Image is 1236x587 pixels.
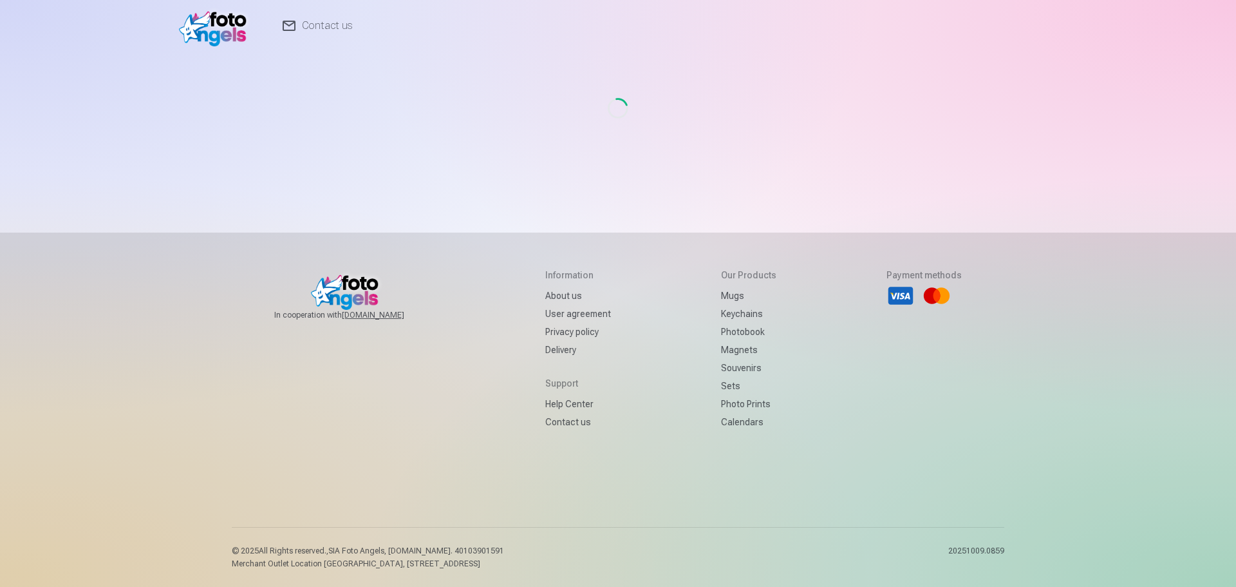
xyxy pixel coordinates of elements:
a: Sets [721,377,776,395]
p: Merchant Outlet Location [GEOGRAPHIC_DATA], [STREET_ADDRESS] [232,559,504,569]
li: Mastercard [922,282,951,310]
a: Magnets [721,341,776,359]
span: SIA Foto Angels, [DOMAIN_NAME]. 40103901591 [328,546,504,555]
a: Calendars [721,413,776,431]
a: About us [545,287,611,305]
p: © 2025 All Rights reserved. , [232,546,504,556]
a: Delivery [545,341,611,359]
a: Mugs [721,287,776,305]
h5: Information [545,269,611,282]
a: [DOMAIN_NAME] [342,310,435,320]
h5: Support [545,377,611,390]
a: Contact us [545,413,611,431]
a: Photo prints [721,395,776,413]
a: Privacy policy [545,323,611,341]
a: Photobook [721,323,776,341]
p: 20251009.0859 [948,546,1004,569]
span: In cooperation with [274,310,435,320]
h5: Payment methods [886,269,962,282]
a: Keychains [721,305,776,323]
a: User agreement [545,305,611,323]
a: Souvenirs [721,359,776,377]
img: /v1 [179,5,253,46]
h5: Our products [721,269,776,282]
a: Help Center [545,395,611,413]
li: Visa [886,282,915,310]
